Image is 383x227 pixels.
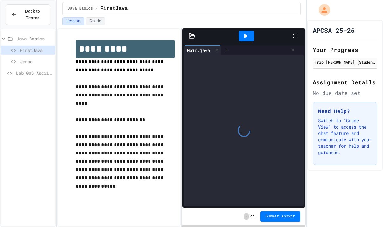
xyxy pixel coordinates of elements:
[312,3,332,17] div: My Account
[250,214,252,219] span: /
[318,107,372,115] h3: Need Help?
[184,47,213,53] div: Main.java
[315,59,375,65] div: Trip [PERSON_NAME] (Student)
[6,4,50,25] button: Back to Teams
[265,214,295,219] span: Submit Answer
[62,17,84,25] button: Lesson
[313,89,377,97] div: No due date set
[17,35,53,42] span: Java Basics
[318,117,372,156] p: Switch to "Grade View" to access the chat feature and communicate with your teacher for help and ...
[100,5,128,12] span: FirstJava
[20,47,53,53] span: FirstJava
[68,6,93,11] span: Java Basics
[184,45,221,55] div: Main.java
[313,78,377,87] h2: Assignment Details
[313,26,355,35] h1: APCSA 25-26
[86,17,105,25] button: Grade
[244,213,249,220] span: -
[95,6,98,11] span: /
[16,70,53,76] span: Lab 0a5 Ascii Art
[21,8,45,21] span: Back to Teams
[313,45,377,54] h2: Your Progress
[20,58,53,65] span: Jeroo
[260,211,300,222] button: Submit Answer
[253,214,255,219] span: 1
